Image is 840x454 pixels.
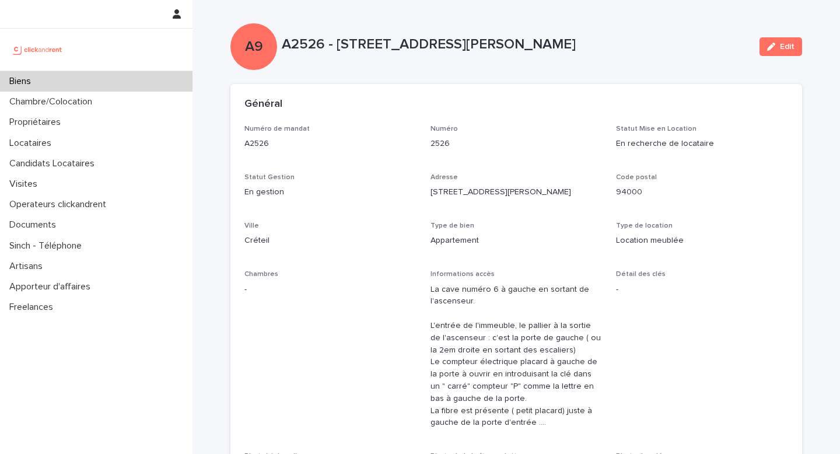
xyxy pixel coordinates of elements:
span: Code postal [616,174,657,181]
span: Statut Mise en Location [616,125,696,132]
span: Type de location [616,222,673,229]
p: Freelances [5,302,62,313]
span: Statut Gestion [244,174,295,181]
button: Edit [759,37,802,56]
p: A2526 - [STREET_ADDRESS][PERSON_NAME] [282,36,750,53]
p: Appartement [430,235,603,247]
p: Propriétaires [5,117,70,128]
p: Apporteur d'affaires [5,281,100,292]
p: Créteil [244,235,416,247]
p: En gestion [244,186,416,198]
p: Operateurs clickandrent [5,199,116,210]
span: Numéro [430,125,458,132]
p: Location meublée [616,235,788,247]
span: Informations accès [430,271,495,278]
span: Chambres [244,271,278,278]
span: Ville [244,222,259,229]
p: En recherche de locataire [616,138,788,150]
p: La cave numéro 6 à gauche en sortant de l'ascenseur. L'entrée de l'immeuble, le pallier à la sort... [430,284,603,429]
span: Type de bien [430,222,474,229]
h2: Général [244,98,282,111]
p: Locataires [5,138,61,149]
p: 94000 [616,186,788,198]
p: - [244,284,416,296]
span: Détail des clés [616,271,666,278]
p: Chambre/Colocation [5,96,101,107]
p: 2526 [430,138,603,150]
p: Artisans [5,261,52,272]
p: Sinch - Téléphone [5,240,91,252]
span: Edit [780,43,794,51]
p: A2526 [244,138,416,150]
p: Biens [5,76,40,87]
p: Visites [5,179,47,190]
p: [STREET_ADDRESS][PERSON_NAME] [430,186,603,198]
p: - [616,284,788,296]
span: Adresse [430,174,458,181]
p: Candidats Locataires [5,158,104,169]
p: Documents [5,219,65,231]
span: Numéro de mandat [244,125,310,132]
img: UCB0brd3T0yccxBKYDjQ [9,38,66,61]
